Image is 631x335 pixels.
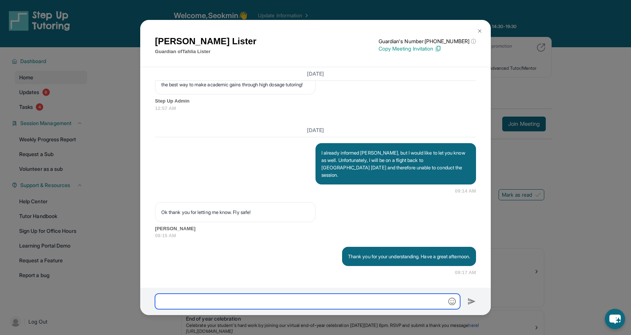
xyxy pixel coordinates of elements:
[321,149,470,179] p: I already informed [PERSON_NAME], but I would like to let you know as well. Unfortunately, I will...
[155,105,476,112] span: 12:57 AM
[155,70,476,77] h3: [DATE]
[155,127,476,134] h3: [DATE]
[448,298,456,305] img: Emoji
[477,28,483,34] img: Close Icon
[379,38,476,45] p: Guardian's Number: [PHONE_NUMBER]
[155,35,256,48] h1: [PERSON_NAME] Lister
[155,48,256,55] p: Guardian of Tahlia Lister
[155,97,476,105] span: Step Up Admin
[161,208,309,216] p: Ok thank you for letting me know. Fly safe!
[379,45,476,52] p: Copy Meeting Invitation
[471,38,476,45] span: ⓘ
[455,187,476,195] span: 09:14 AM
[348,253,470,260] p: Thank you for your understanding. Have a great afternoon.
[155,225,476,232] span: [PERSON_NAME]
[605,309,625,329] button: chat-button
[155,232,476,239] span: 09:15 AM
[468,297,476,306] img: Send icon
[455,269,476,276] span: 09:17 AM
[435,45,441,52] img: Copy Icon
